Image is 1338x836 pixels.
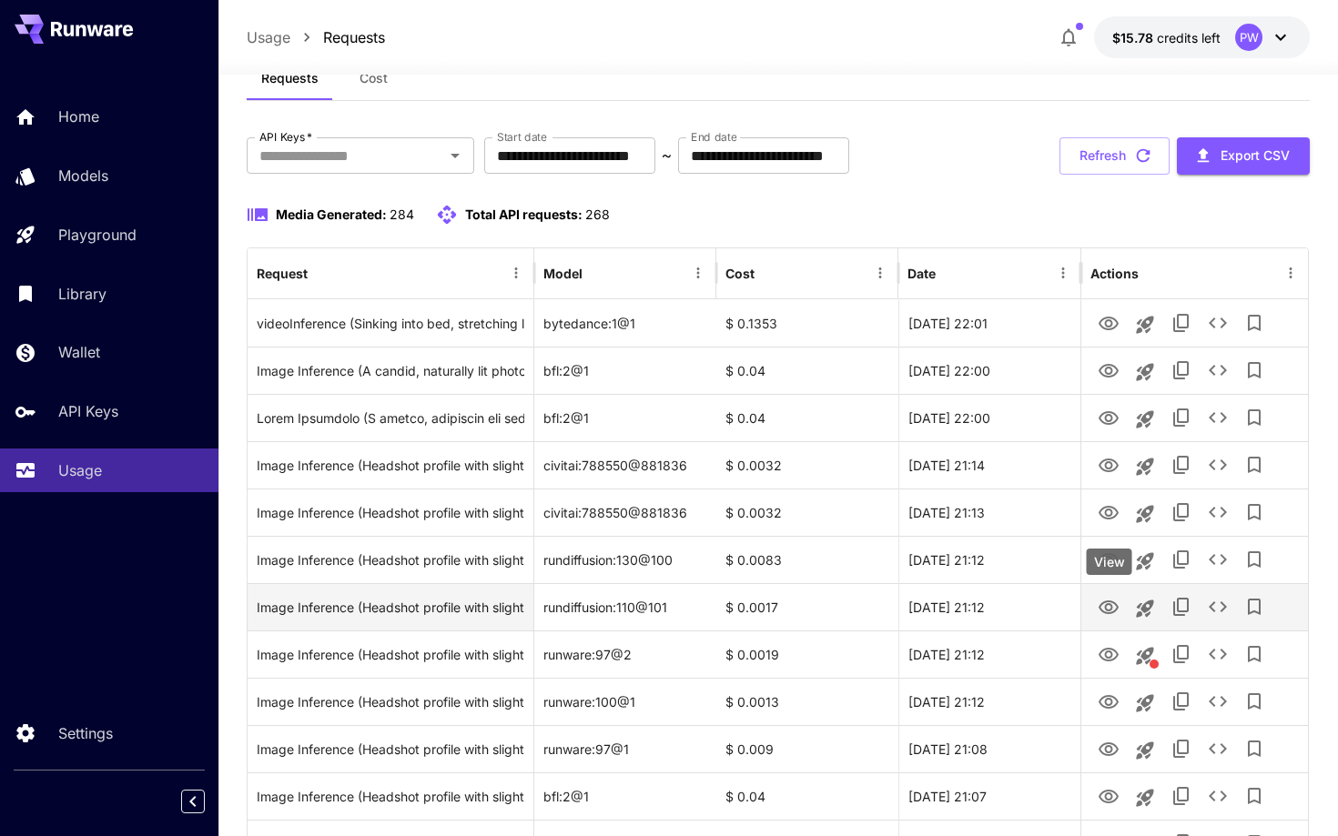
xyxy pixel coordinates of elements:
button: Launch in playground [1127,685,1163,721]
button: Collapse sidebar [181,790,205,813]
button: See details [1200,352,1236,388]
button: Add to library [1236,494,1272,530]
div: Click to copy prompt [257,726,524,772]
div: Click to copy prompt [257,395,524,441]
button: Add to library [1236,447,1272,483]
nav: breadcrumb [247,26,385,48]
button: Sort [584,260,610,286]
p: ~ [662,145,672,166]
div: bytedance:1@1 [534,299,716,347]
div: Actions [1090,266,1139,281]
p: API Keys [58,400,118,422]
button: Launch in playground [1127,543,1163,579]
p: Usage [247,26,290,48]
div: runware:97@2 [534,630,716,678]
div: bfl:2@1 [534,394,716,441]
div: 20 Sep, 2025 21:07 [898,772,1080,820]
div: 20 Sep, 2025 21:12 [898,678,1080,725]
div: PW [1235,24,1262,51]
div: $ 0.0083 [716,536,898,583]
button: View [1090,398,1127,436]
div: 20 Sep, 2025 21:14 [898,441,1080,489]
button: Sort [756,260,782,286]
div: civitai:788550@881836 [534,441,716,489]
div: 20 Sep, 2025 22:01 [898,299,1080,347]
p: Models [58,165,108,186]
button: Sort [938,260,963,286]
div: Click to copy prompt [257,300,524,347]
button: Copy TaskUUID [1163,636,1200,672]
button: View [1090,446,1127,483]
div: $ 0.04 [716,347,898,394]
button: Menu [503,260,529,286]
button: Copy TaskUUID [1163,305,1200,341]
div: View [1087,549,1132,575]
span: $15.78 [1112,30,1157,45]
div: Click to copy prompt [257,442,524,489]
div: 20 Sep, 2025 22:00 [898,347,1080,394]
button: See details [1200,778,1236,814]
span: Cost [360,70,388,86]
span: Requests [261,70,319,86]
button: Copy TaskUUID [1163,447,1200,483]
div: 20 Sep, 2025 21:08 [898,725,1080,772]
button: See details [1200,447,1236,483]
button: Add to library [1236,636,1272,672]
label: End date [691,129,736,145]
button: Add to library [1236,399,1272,436]
div: Click to copy prompt [257,679,524,725]
label: API Keys [259,129,312,145]
button: Add to library [1236,730,1272,767]
button: See details [1200,541,1236,578]
button: View [1090,493,1127,530]
button: Add to library [1236,589,1272,625]
button: See details [1200,683,1236,720]
div: 20 Sep, 2025 21:12 [898,630,1080,678]
button: Refresh [1059,137,1170,175]
button: Launch in playground [1127,590,1163,627]
button: View [1090,588,1127,625]
div: Click to copy prompt [257,489,524,536]
div: 20 Sep, 2025 21:12 [898,583,1080,630]
div: Click to copy prompt [257,773,524,820]
button: View [1090,304,1127,341]
button: Launch in playground [1127,307,1163,343]
button: Add to library [1236,305,1272,341]
div: Click to copy prompt [257,584,524,630]
div: $15.78393 [1112,28,1221,47]
button: Sort [309,260,335,286]
button: Add to library [1236,778,1272,814]
button: View [1090,351,1127,388]
div: $ 0.009 [716,725,898,772]
div: Date [907,266,936,281]
div: $ 0.04 [716,394,898,441]
span: 284 [390,206,414,222]
button: Launch in playground [1127,448,1163,485]
div: Click to copy prompt [257,631,524,678]
span: credits left [1157,30,1221,45]
button: View [1090,540,1127,578]
button: Launch in playground [1127,354,1163,390]
div: Request [257,266,308,281]
button: Copy TaskUUID [1163,683,1200,720]
button: View [1090,635,1127,672]
button: Menu [1050,260,1076,286]
p: Usage [58,459,102,481]
button: Add to library [1236,541,1272,578]
button: Copy TaskUUID [1163,589,1200,625]
button: See details [1200,494,1236,530]
button: See details [1200,305,1236,341]
button: View [1090,730,1127,767]
button: Launch in playground [1127,732,1163,769]
button: Export CSV [1177,137,1310,175]
button: Copy TaskUUID [1163,541,1200,578]
button: See details [1200,589,1236,625]
button: Add to library [1236,683,1272,720]
button: Add to library [1236,352,1272,388]
div: 20 Sep, 2025 21:12 [898,536,1080,583]
div: $ 0.0032 [716,489,898,536]
div: $ 0.1353 [716,299,898,347]
p: Requests [323,26,385,48]
button: Open [442,143,468,168]
div: $ 0.04 [716,772,898,820]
